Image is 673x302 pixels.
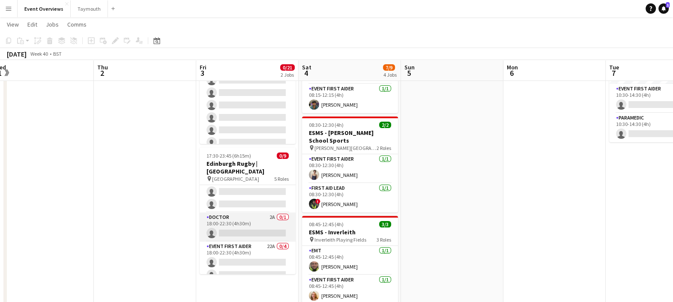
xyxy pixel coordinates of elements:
span: [GEOGRAPHIC_DATA] [212,176,259,182]
div: [DATE] [7,50,27,58]
button: Event Overviews [18,0,71,17]
span: 17:30-23:45 (6h15m) [206,152,251,159]
a: Jobs [42,19,62,30]
span: 2 [96,68,108,78]
h3: ESMS - Inverleith [302,228,398,236]
div: BST [53,51,62,57]
span: Jobs [46,21,59,28]
app-job-card: 17:30-23:45 (6h15m)0/9Edinburgh Rugby | [GEOGRAPHIC_DATA] [GEOGRAPHIC_DATA]5 RolesTrainee Control... [200,147,296,274]
app-card-role: Course Candidate0/1209:00-17:00 (8h) [200,47,296,213]
span: 6 [505,68,518,78]
app-card-role: Event First Aider1/108:30-12:30 (4h)[PERSON_NAME] [302,154,398,183]
app-card-role: EMT1/108:45-12:45 (4h)[PERSON_NAME] [302,246,398,275]
span: Comms [67,21,87,28]
a: Edit [24,19,41,30]
span: Tue [609,63,619,71]
span: 7 [608,68,619,78]
app-card-role: Event First Aider20A0/217:30-23:45 (6h15m) [200,171,296,212]
h3: Edinburgh Rugby | [GEOGRAPHIC_DATA] [200,160,296,175]
span: Thu [97,63,108,71]
span: Sat [302,63,311,71]
span: 5 Roles [274,176,289,182]
a: View [3,19,22,30]
button: Taymouth [71,0,108,17]
app-job-card: 08:30-12:30 (4h)2/2ESMS - [PERSON_NAME] School Sports [PERSON_NAME][GEOGRAPHIC_DATA]2 RolesEvent ... [302,117,398,212]
span: 2/2 [379,122,391,128]
span: Sun [404,63,415,71]
span: Mon [507,63,518,71]
div: 4 Jobs [383,72,397,78]
h3: ESMS - [PERSON_NAME] School Sports [302,129,398,144]
span: 3 [198,68,206,78]
span: View [7,21,19,28]
a: 1 [658,3,669,14]
span: 7/9 [383,64,395,71]
span: 3 Roles [377,236,391,243]
span: 08:30-12:30 (4h) [309,122,344,128]
span: 08:45-12:45 (4h) [309,221,344,227]
div: 2 Jobs [281,72,294,78]
app-card-role: Doctor2A0/118:00-22:30 (4h30m) [200,212,296,242]
span: 0/21 [280,64,295,71]
span: 4 [301,68,311,78]
a: Comms [64,19,90,30]
span: 3/3 [379,221,391,227]
span: 0/9 [277,152,289,159]
span: 2 Roles [377,145,391,151]
span: [PERSON_NAME][GEOGRAPHIC_DATA] [314,145,377,151]
span: 5 [403,68,415,78]
span: Inverleith Playing Fields [314,236,366,243]
span: 1 [666,2,670,8]
span: Fri [200,63,206,71]
app-card-role: First Aid Lead1/108:30-12:30 (4h)![PERSON_NAME] [302,183,398,212]
span: Week 40 [28,51,50,57]
app-card-role: Event First Aider1/108:15-12:15 (4h)[PERSON_NAME] [302,84,398,113]
span: ! [315,199,320,204]
span: Edit [27,21,37,28]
